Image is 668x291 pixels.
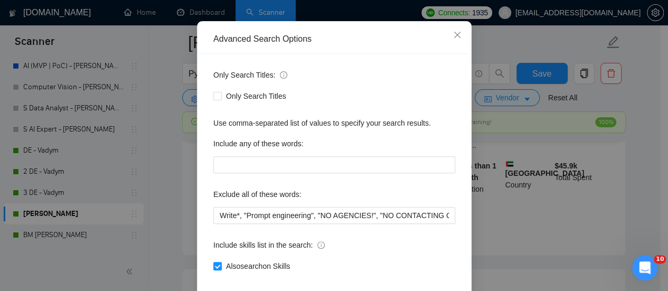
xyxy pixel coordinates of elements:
label: Include any of these words: [213,135,303,152]
span: Include skills list in the search: [213,239,325,251]
span: info-circle [317,241,325,249]
span: close [453,31,462,39]
span: info-circle [280,71,287,79]
span: Only Search Titles [222,90,290,102]
div: Advanced Search Options [213,33,455,45]
button: Close [443,21,472,50]
iframe: Intercom live chat [632,255,657,280]
span: Also search on Skills [222,260,294,272]
div: Use comma-separated list of values to specify your search results. [213,117,455,129]
label: Exclude all of these words: [213,186,302,203]
span: 10 [654,255,666,264]
span: Only Search Titles: [213,69,287,81]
